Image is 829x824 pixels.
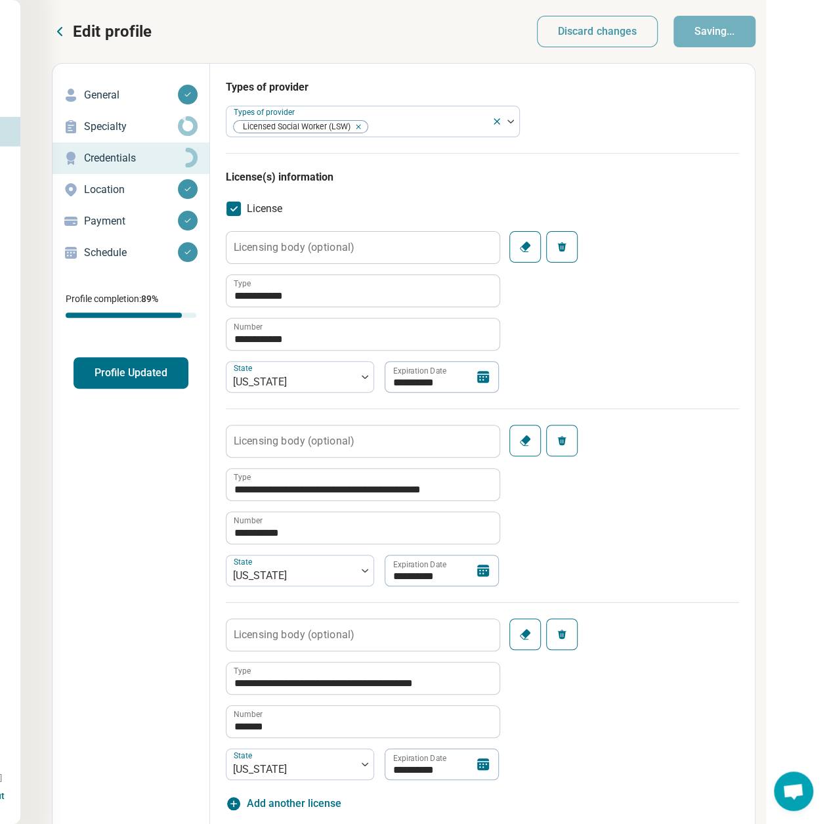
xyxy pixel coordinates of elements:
[226,79,739,95] h3: Types of provider
[226,469,500,500] input: credential.licenses.1.name
[53,142,209,174] a: Credentials
[234,629,354,640] label: Licensing body (optional)
[537,16,658,47] button: Discard changes
[226,662,500,694] input: credential.licenses.2.name
[234,667,251,675] label: Type
[673,16,755,47] button: Saving...
[226,796,341,812] button: Add another license
[234,710,263,718] label: Number
[234,473,251,481] label: Type
[73,21,152,42] p: Edit profile
[234,242,354,252] label: Licensing body (optional)
[141,293,158,304] span: 89 %
[53,284,209,326] div: Profile completion:
[84,182,178,198] p: Location
[234,280,251,288] label: Type
[53,111,209,142] a: Specialty
[53,79,209,111] a: General
[53,206,209,237] a: Payment
[66,313,196,318] div: Profile completion
[53,174,209,206] a: Location
[234,435,354,446] label: Licensing body (optional)
[84,119,178,135] p: Specialty
[247,796,341,812] span: Add another license
[234,750,255,760] label: State
[234,363,255,372] label: State
[53,237,209,269] a: Schedule
[234,557,255,566] label: State
[234,517,263,525] label: Number
[234,108,297,117] label: Types of provider
[774,771,813,811] div: Open chat
[52,21,152,42] button: Edit profile
[84,87,178,103] p: General
[226,169,739,185] h3: License(s) information
[234,323,263,331] label: Number
[84,245,178,261] p: Schedule
[247,201,282,217] span: License
[226,275,500,307] input: credential.licenses.0.name
[84,213,178,229] p: Payment
[234,121,354,133] span: Licensed Social Worker (LSW)
[84,150,178,166] p: Credentials
[74,357,188,389] button: Profile Updated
